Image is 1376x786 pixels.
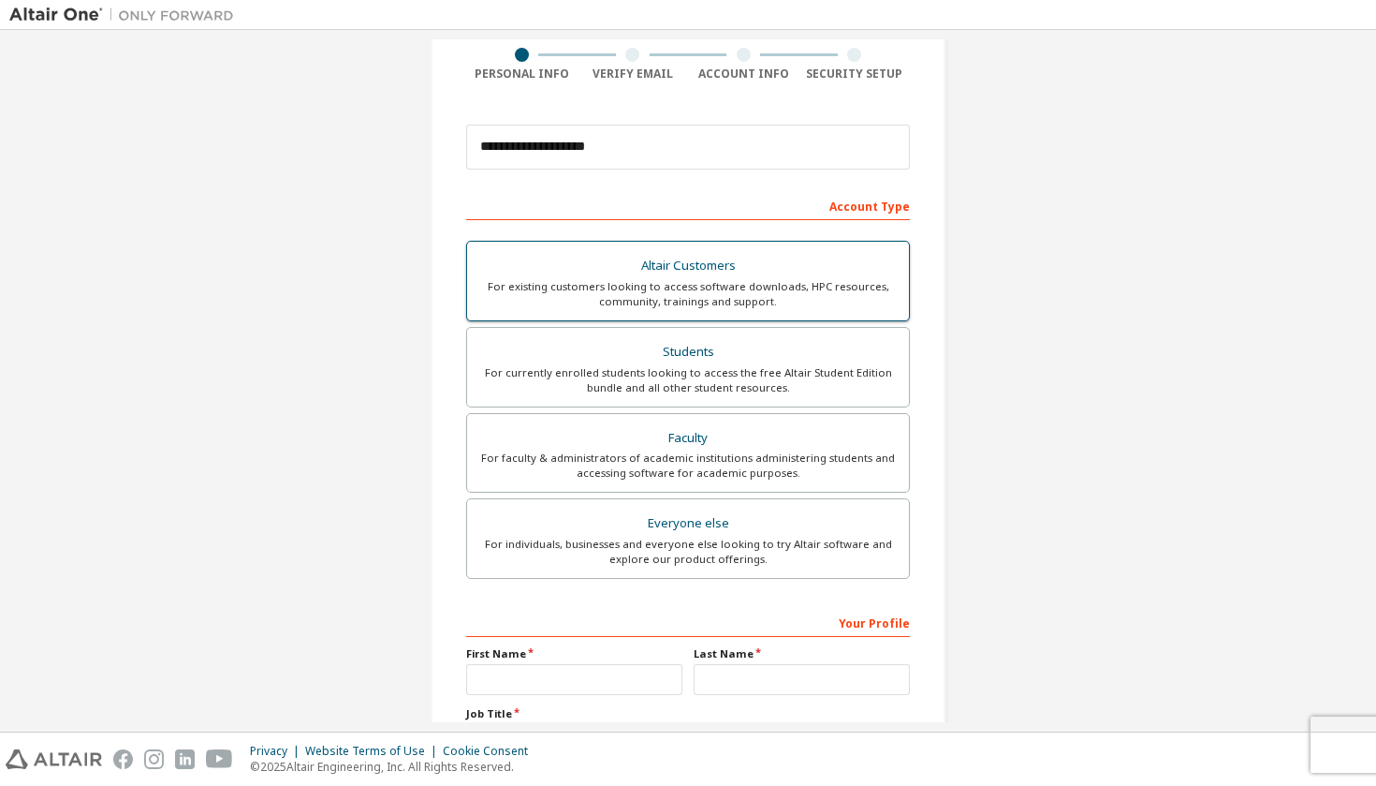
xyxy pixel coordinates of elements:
[478,365,898,395] div: For currently enrolled students looking to access the free Altair Student Edition bundle and all ...
[113,749,133,769] img: facebook.svg
[466,646,682,661] label: First Name
[799,67,911,82] div: Security Setup
[478,339,898,365] div: Students
[578,67,689,82] div: Verify Email
[694,646,910,661] label: Last Name
[466,190,910,220] div: Account Type
[466,706,910,721] label: Job Title
[250,744,305,759] div: Privacy
[144,749,164,769] img: instagram.svg
[478,451,898,481] div: For faculty & administrators of academic institutions administering students and accessing softwa...
[478,425,898,452] div: Faculty
[443,744,539,759] div: Cookie Consent
[175,749,195,769] img: linkedin.svg
[688,67,799,82] div: Account Info
[206,749,233,769] img: youtube.svg
[250,759,539,775] p: © 2025 Altair Engineering, Inc. All Rights Reserved.
[478,253,898,279] div: Altair Customers
[466,67,578,82] div: Personal Info
[478,279,898,309] div: For existing customers looking to access software downloads, HPC resources, community, trainings ...
[9,6,243,24] img: Altair One
[466,607,910,637] div: Your Profile
[6,749,102,769] img: altair_logo.svg
[305,744,443,759] div: Website Terms of Use
[478,537,898,567] div: For individuals, businesses and everyone else looking to try Altair software and explore our prod...
[478,511,898,537] div: Everyone else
